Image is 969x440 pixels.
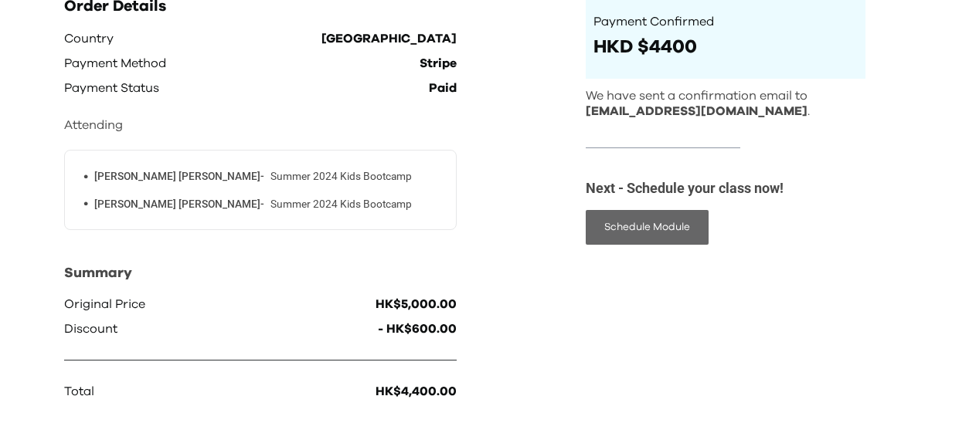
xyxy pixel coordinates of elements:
p: Attending [64,113,457,137]
p: Payment Confirmed [593,14,858,30]
p: HKD $4400 [593,36,858,59]
p: Total [64,379,94,404]
p: Next - Schedule your class now! [586,176,866,201]
p: [PERSON_NAME] [PERSON_NAME] - [94,168,264,184]
p: Stripe [420,51,457,76]
span: • [83,195,88,212]
p: Summer 2024 Kids Bootcamp [270,168,412,184]
p: Paid [429,76,457,100]
span: [EMAIL_ADDRESS][DOMAIN_NAME] [586,105,807,117]
span: • [83,168,88,184]
p: Payment Status [64,76,159,100]
p: Discount [64,316,117,341]
p: - HK$600.00 [378,316,457,341]
p: [PERSON_NAME] [PERSON_NAME] - [94,196,264,212]
p: Original Price [64,292,145,316]
p: HK$5,000.00 [376,292,457,316]
p: Payment Method [64,51,166,76]
p: Summer 2024 Kids Bootcamp [270,196,412,212]
p: [GEOGRAPHIC_DATA] [321,26,457,51]
p: Country [64,26,114,51]
p: HK$4,400.00 [376,379,457,404]
p: Summary [64,261,457,286]
p: We have sent a confirmation email to . [586,88,866,120]
button: Schedule Module [586,210,709,245]
a: Schedule Module [586,220,709,232]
